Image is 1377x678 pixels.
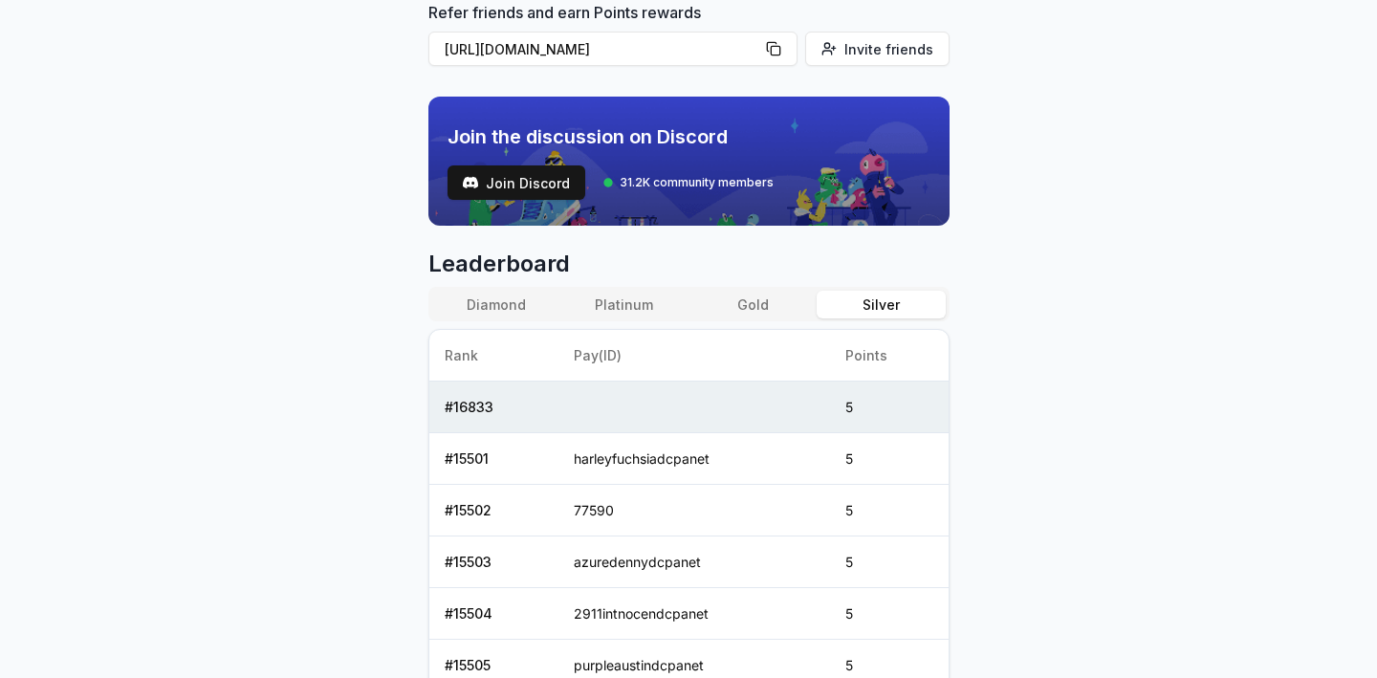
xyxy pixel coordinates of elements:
button: Silver [817,291,945,318]
span: Leaderboard [428,249,950,279]
button: Gold [688,291,817,318]
span: Join the discussion on Discord [448,123,774,150]
td: # 15501 [429,433,558,485]
button: [URL][DOMAIN_NAME] [428,32,798,66]
td: 5 [830,433,949,485]
a: testJoin Discord [448,165,585,200]
td: harleyfuchsiadcpanet [558,433,830,485]
span: 31.2K community members [620,175,774,190]
td: 5 [830,536,949,588]
img: discord_banner [428,97,950,226]
td: azuredennydcpanet [558,536,830,588]
td: 5 [830,485,949,536]
th: Points [830,330,949,382]
div: Refer friends and earn Points rewards [428,1,950,74]
td: # 15504 [429,588,558,640]
th: Rank [429,330,558,382]
td: 5 [830,382,949,433]
th: Pay(ID) [558,330,830,382]
button: Platinum [560,291,688,318]
td: # 16833 [429,382,558,433]
span: Invite friends [844,39,933,59]
td: 77590 [558,485,830,536]
td: # 15502 [429,485,558,536]
span: Join Discord [486,173,570,193]
button: Invite friends [805,32,950,66]
td: # 15503 [429,536,558,588]
button: Join Discord [448,165,585,200]
td: 5 [830,588,949,640]
button: Diamond [432,291,560,318]
td: 2911intnocendcpanet [558,588,830,640]
img: test [463,175,478,190]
